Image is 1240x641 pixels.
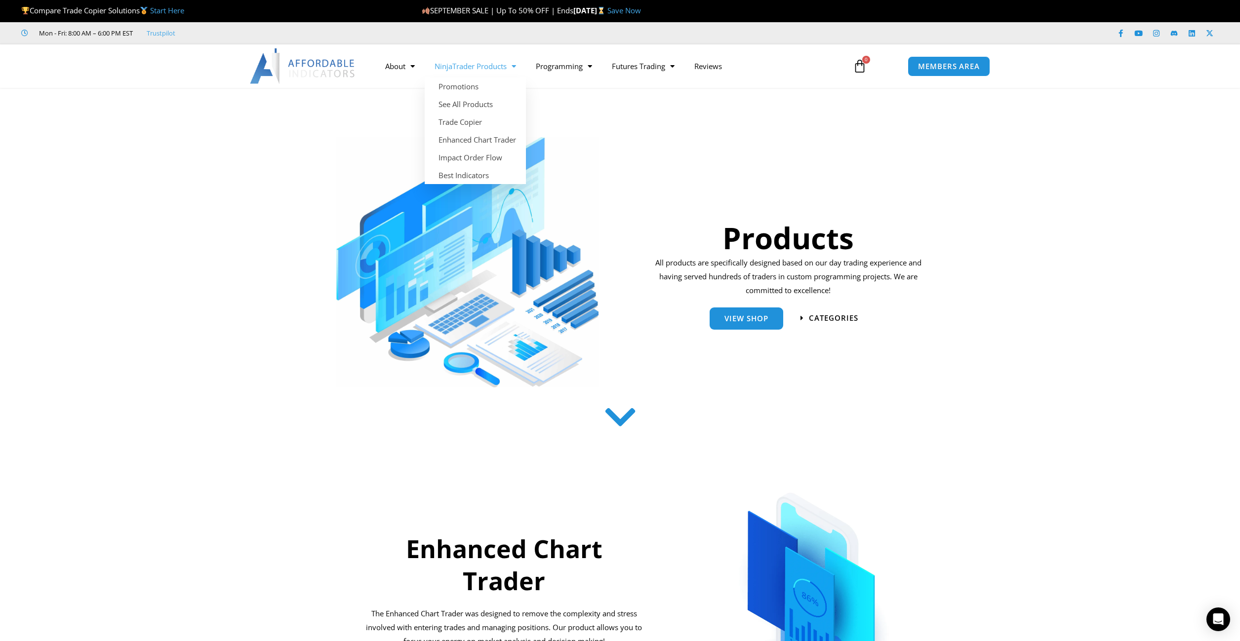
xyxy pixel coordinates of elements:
span: Compare Trade Copier Solutions [21,5,184,15]
h2: Enhanced Chart Trader [364,533,644,597]
img: ⌛ [598,7,605,14]
img: 🏆 [22,7,29,14]
a: Trade Copier [425,113,526,131]
p: All products are specifically designed based on our day trading experience and having served hund... [652,256,925,298]
span: Mon - Fri: 8:00 AM – 6:00 PM EST [37,27,133,39]
img: LogoAI | Affordable Indicators – NinjaTrader [250,48,356,84]
nav: Menu [375,55,841,77]
a: 0 [838,52,881,80]
a: Trustpilot [147,27,175,39]
h1: Products [652,217,925,259]
a: View Shop [710,307,783,330]
a: Impact Order Flow [425,149,526,166]
img: 🥇 [140,7,148,14]
a: Reviews [684,55,732,77]
span: 0 [862,56,870,64]
strong: [DATE] [573,5,607,15]
a: MEMBERS AREA [908,56,990,76]
a: About [375,55,425,77]
a: Programming [526,55,602,77]
span: MEMBERS AREA [918,63,980,70]
a: Save Now [607,5,641,15]
div: Open Intercom Messenger [1206,607,1230,631]
a: See All Products [425,95,526,113]
a: Best Indicators [425,166,526,184]
a: Enhanced Chart Trader [425,131,526,149]
span: categories [809,314,858,322]
img: ProductsSection scaled | Affordable Indicators – NinjaTrader [336,137,599,387]
a: Start Here [150,5,184,15]
a: categories [800,314,858,322]
a: Promotions [425,77,526,95]
a: Futures Trading [602,55,684,77]
span: View Shop [724,315,768,322]
span: SEPTEMBER SALE | Up To 50% OFF | Ends [422,5,573,15]
img: 🍂 [422,7,430,14]
ul: NinjaTrader Products [425,77,526,184]
a: NinjaTrader Products [425,55,526,77]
